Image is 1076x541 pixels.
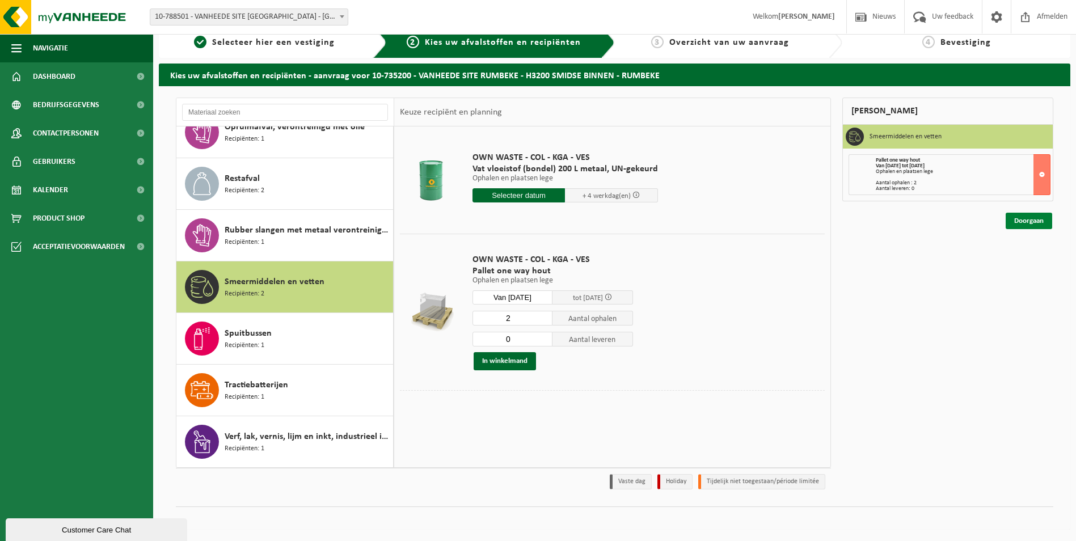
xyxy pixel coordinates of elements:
[6,516,189,541] iframe: chat widget
[225,185,264,196] span: Recipiënten: 2
[407,36,419,48] span: 2
[33,204,85,233] span: Product Shop
[876,186,1050,192] div: Aantal leveren: 0
[150,9,348,26] span: 10-788501 - VANHEEDE SITE RUMBEKE - RUMBEKE
[176,210,394,261] button: Rubber slangen met metaal verontreinigd met olie Recipiënten: 1
[583,192,631,200] span: + 4 werkdag(en)
[33,91,99,119] span: Bedrijfsgegevens
[225,237,264,248] span: Recipiënten: 1
[472,277,633,285] p: Ophalen en plaatsen lege
[176,313,394,365] button: Spuitbussen Recipiënten: 1
[176,416,394,467] button: Verf, lak, vernis, lijm en inkt, industrieel in IBC Recipiënten: 1
[610,474,652,489] li: Vaste dag
[225,172,260,185] span: Restafval
[159,64,1070,86] h2: Kies uw afvalstoffen en recipiënten - aanvraag voor 10-735200 - VANHEEDE SITE RUMBEKE - H3200 SMI...
[472,163,658,175] span: Vat vloeistof (bondel) 200 L metaal, UN-gekeurd
[552,311,633,326] span: Aantal ophalen
[778,12,835,21] strong: [PERSON_NAME]
[842,98,1053,125] div: [PERSON_NAME]
[573,294,603,302] span: tot [DATE]
[225,378,288,392] span: Tractiebatterijen
[225,443,264,454] span: Recipiënten: 1
[870,128,942,146] h3: Smeermiddelen en vetten
[876,163,925,169] strong: Van [DATE] tot [DATE]
[194,36,206,48] span: 1
[922,36,935,48] span: 4
[225,327,272,340] span: Spuitbussen
[472,188,566,202] input: Selecteer datum
[669,38,789,47] span: Overzicht van uw aanvraag
[657,474,693,489] li: Holiday
[150,9,348,25] span: 10-788501 - VANHEEDE SITE RUMBEKE - RUMBEKE
[472,175,658,183] p: Ophalen en plaatsen lege
[474,352,536,370] button: In winkelmand
[225,120,365,134] span: Opruimafval, verontreinigd met olie
[225,430,390,443] span: Verf, lak, vernis, lijm en inkt, industrieel in IBC
[225,392,264,403] span: Recipiënten: 1
[33,233,125,261] span: Acceptatievoorwaarden
[472,254,633,265] span: OWN WASTE - COL - KGA - VES
[472,265,633,277] span: Pallet one way hout
[33,62,75,91] span: Dashboard
[212,38,335,47] span: Selecteer hier een vestiging
[176,158,394,210] button: Restafval Recipiënten: 2
[225,223,390,237] span: Rubber slangen met metaal verontreinigd met olie
[176,365,394,416] button: Tractiebatterijen Recipiënten: 1
[33,176,68,204] span: Kalender
[225,275,324,289] span: Smeermiddelen en vetten
[182,104,388,121] input: Materiaal zoeken
[1006,213,1052,229] a: Doorgaan
[33,119,99,147] span: Contactpersonen
[394,98,508,126] div: Keuze recipiënt en planning
[164,36,364,49] a: 1Selecteer hier een vestiging
[176,107,394,158] button: Opruimafval, verontreinigd met olie Recipiënten: 1
[225,134,264,145] span: Recipiënten: 1
[472,152,658,163] span: OWN WASTE - COL - KGA - VES
[225,289,264,299] span: Recipiënten: 2
[876,180,1050,186] div: Aantal ophalen : 2
[472,290,553,305] input: Selecteer datum
[876,157,920,163] span: Pallet one way hout
[552,332,633,346] span: Aantal leveren
[33,34,68,62] span: Navigatie
[425,38,581,47] span: Kies uw afvalstoffen en recipiënten
[176,261,394,313] button: Smeermiddelen en vetten Recipiënten: 2
[940,38,991,47] span: Bevestiging
[225,340,264,351] span: Recipiënten: 1
[651,36,664,48] span: 3
[33,147,75,176] span: Gebruikers
[698,474,825,489] li: Tijdelijk niet toegestaan/période limitée
[876,169,1050,175] div: Ophalen en plaatsen lege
